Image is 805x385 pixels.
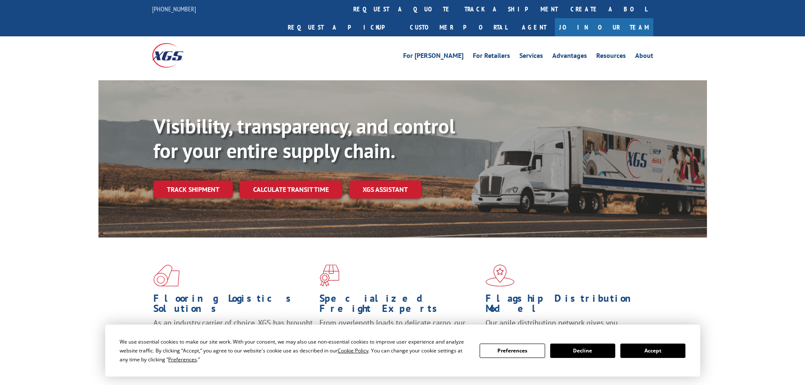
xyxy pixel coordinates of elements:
[486,265,515,287] img: xgs-icon-flagship-distribution-model-red
[552,52,587,62] a: Advantages
[281,18,404,36] a: Request a pickup
[404,18,513,36] a: Customer Portal
[519,52,543,62] a: Services
[120,337,469,364] div: We use essential cookies to make our site work. With your consent, we may also use non-essential ...
[153,113,455,164] b: Visibility, transparency, and control for your entire supply chain.
[480,344,545,358] button: Preferences
[473,52,510,62] a: For Retailers
[153,265,180,287] img: xgs-icon-total-supply-chain-intelligence-red
[240,180,342,199] a: Calculate transit time
[319,265,339,287] img: xgs-icon-focused-on-flooring-red
[596,52,626,62] a: Resources
[550,344,615,358] button: Decline
[153,293,313,318] h1: Flooring Logistics Solutions
[105,325,700,377] div: Cookie Consent Prompt
[403,52,464,62] a: For [PERSON_NAME]
[486,293,645,318] h1: Flagship Distribution Model
[319,318,479,355] p: From overlength loads to delicate cargo, our experienced staff knows the best way to move your fr...
[635,52,653,62] a: About
[168,356,197,363] span: Preferences
[555,18,653,36] a: Join Our Team
[153,180,233,198] a: Track shipment
[152,5,196,13] a: [PHONE_NUMBER]
[338,347,368,354] span: Cookie Policy
[349,180,421,199] a: XGS ASSISTANT
[153,318,313,348] span: As an industry carrier of choice, XGS has brought innovation and dedication to flooring logistics...
[319,293,479,318] h1: Specialized Freight Experts
[486,318,641,338] span: Our agile distribution network gives you nationwide inventory management on demand.
[513,18,555,36] a: Agent
[620,344,685,358] button: Accept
